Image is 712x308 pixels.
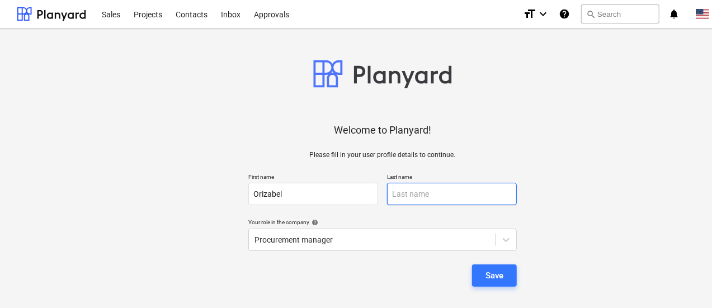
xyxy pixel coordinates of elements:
i: keyboard_arrow_down [536,7,550,21]
p: Last name [387,173,517,183]
i: Knowledge base [559,7,570,21]
i: notifications [668,7,680,21]
i: format_size [523,7,536,21]
button: Save [472,264,517,287]
button: Search [581,4,659,23]
iframe: Chat Widget [656,254,712,308]
input: First name [248,183,378,205]
div: Save [485,268,503,283]
span: help [309,219,318,226]
div: Widget de chat [656,254,712,308]
p: First name [248,173,378,183]
input: Last name [387,183,517,205]
div: Your role in the company [248,219,517,226]
span: search [586,10,595,18]
p: Welcome to Planyard! [334,124,431,137]
p: Please fill in your user profile details to continue. [310,150,456,160]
